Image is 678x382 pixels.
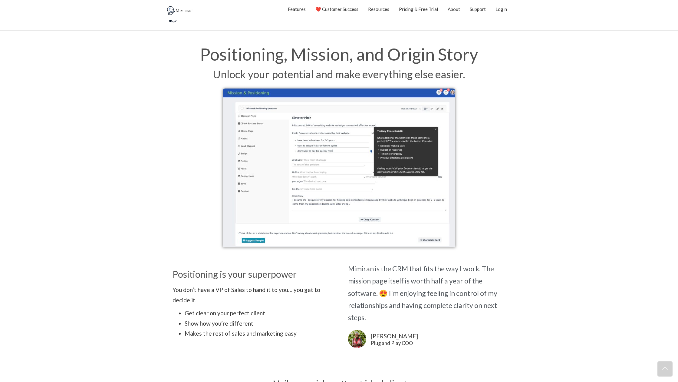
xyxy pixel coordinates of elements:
[185,308,336,318] li: Get clear on your perfect client
[371,332,418,341] a: [PERSON_NAME]
[495,2,507,17] a: Login
[399,2,438,17] a: Pricing & Free Trial
[371,341,418,346] a: Plug and Play COO
[315,2,358,17] a: ❤️ Customer Success
[166,6,194,15] img: Mimiran CRM
[166,46,512,63] h1: Positioning, Mission, and Origin Story
[288,2,306,17] a: Features
[348,263,499,324] div: Mimiran is the CRM that fits the way I work. The mission page itself is worth half a year of the ...
[448,2,460,17] a: About
[348,330,366,348] img: Edi Houldieson, Mimiran User
[173,285,336,305] p: You don’t have a VP of Sales to hand it to you… you get to decide it.
[185,328,336,339] li: Makes the rest of sales and marketing easy
[173,270,336,279] h3: Positioning is your superpower
[223,89,455,247] img: Mimiran CRM Mission and Positioning screen with tooltip help
[368,2,389,17] a: Resources
[470,2,486,17] a: Support
[166,69,512,79] h2: Unlock your potential and make everything else easier.
[185,318,336,329] li: Show how you’re different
